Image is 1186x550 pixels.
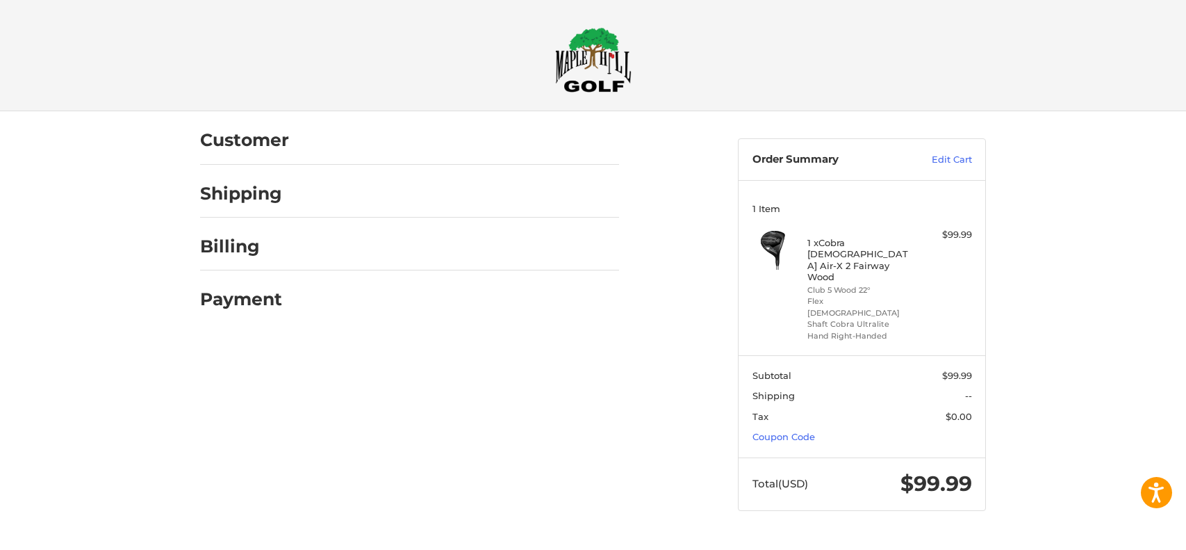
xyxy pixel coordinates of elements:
[752,477,808,490] span: Total (USD)
[752,390,795,401] span: Shipping
[807,296,914,318] li: Flex [DEMOGRAPHIC_DATA]
[807,284,914,296] li: Club 5 Wood 22°
[807,237,914,282] h4: 1 x Cobra [DEMOGRAPHIC_DATA] Air-X 2 Fairway Wood
[807,330,914,342] li: Hand Right-Handed
[965,390,972,401] span: --
[917,228,972,242] div: $99.99
[752,370,791,381] span: Subtotal
[946,411,972,422] span: $0.00
[555,27,632,92] img: Maple Hill Golf
[200,129,289,151] h2: Customer
[752,431,815,442] a: Coupon Code
[200,289,282,310] h2: Payment
[200,183,282,204] h2: Shipping
[902,153,972,167] a: Edit Cart
[752,203,972,214] h3: 1 Item
[200,236,281,257] h2: Billing
[807,318,914,330] li: Shaft Cobra Ultralite
[752,411,768,422] span: Tax
[942,370,972,381] span: $99.99
[752,153,902,167] h3: Order Summary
